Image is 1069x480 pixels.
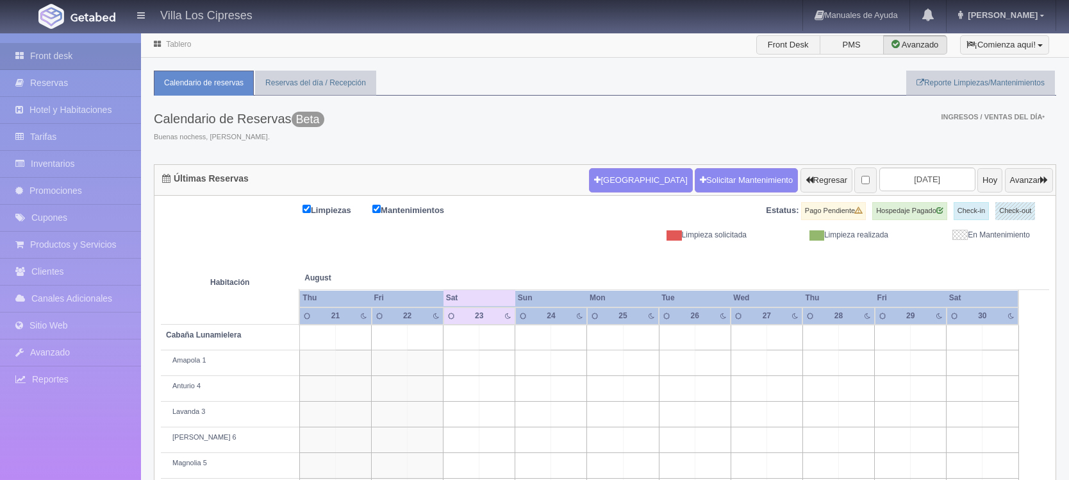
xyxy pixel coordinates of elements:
a: Calendario de reservas [154,71,254,96]
a: Solicitar Mantenimiento [695,168,798,193]
label: Limpiezas [302,202,370,217]
div: 30 [972,311,993,321]
label: Check-in [954,202,989,220]
h3: Calendario de Reservas [154,112,324,126]
label: Pago Pendiente [801,202,866,220]
button: Hoy [977,168,1002,193]
div: 22 [397,311,418,321]
a: Reservas del día / Recepción [255,71,376,96]
button: Avanzar [1005,168,1053,193]
div: En Mantenimiento [898,230,1040,241]
span: Esta versión se encuentra con las últimas actualizaciones para el PMS y esta en una fase de prueb... [292,112,324,127]
h4: Villa Los Cipreses [160,6,253,22]
div: 28 [827,311,849,321]
label: Estatus: [766,205,799,217]
div: Anturio 4 [166,381,294,391]
span: Buenas nochess, [PERSON_NAME]. [154,132,324,142]
div: Amapola 1 [166,356,294,366]
div: 23 [468,311,490,321]
th: Fri [372,289,443,307]
button: ¡Comienza aquí! [960,35,1049,55]
img: Getabed [70,12,115,22]
span: [PERSON_NAME] [965,10,1038,20]
div: [PERSON_NAME] 6 [166,433,294,443]
input: Limpiezas [302,205,311,213]
th: Mon [587,289,659,307]
a: Reporte Limpiezas/Mantenimientos [906,71,1055,96]
th: Sun [515,289,587,307]
th: Thu [802,289,874,307]
img: Getabed [38,4,64,29]
div: Limpieza realizada [756,230,898,241]
strong: Habitación [210,278,249,287]
div: 21 [324,311,346,321]
div: 24 [540,311,562,321]
label: PMS [820,35,884,55]
label: Hospedaje Pagado [872,202,947,220]
th: Sat [443,289,515,307]
label: Check-out [995,202,1035,220]
a: Tablero [166,40,191,49]
div: 29 [900,311,922,321]
h4: Últimas Reservas [162,174,249,184]
th: Thu [299,289,371,307]
span: Ingresos / Ventas del día [941,113,1045,121]
label: Mantenimientos [372,202,463,217]
span: August [304,273,438,284]
div: Limpieza solicitada [615,230,756,241]
label: Avanzado [883,35,947,55]
div: 27 [756,311,777,321]
button: [GEOGRAPHIC_DATA] [589,168,692,193]
b: Cabaña Lunamielera [166,330,241,339]
div: 26 [684,311,706,321]
div: 25 [612,311,634,321]
input: Mantenimientos [372,205,381,213]
th: Sat [947,289,1018,307]
th: Tue [659,289,731,307]
th: Wed [731,289,802,307]
th: Fri [875,289,947,307]
label: Front Desk [756,35,820,55]
div: Magnolia 5 [166,458,294,468]
button: Regresar [800,168,852,193]
div: Lavanda 3 [166,407,294,417]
